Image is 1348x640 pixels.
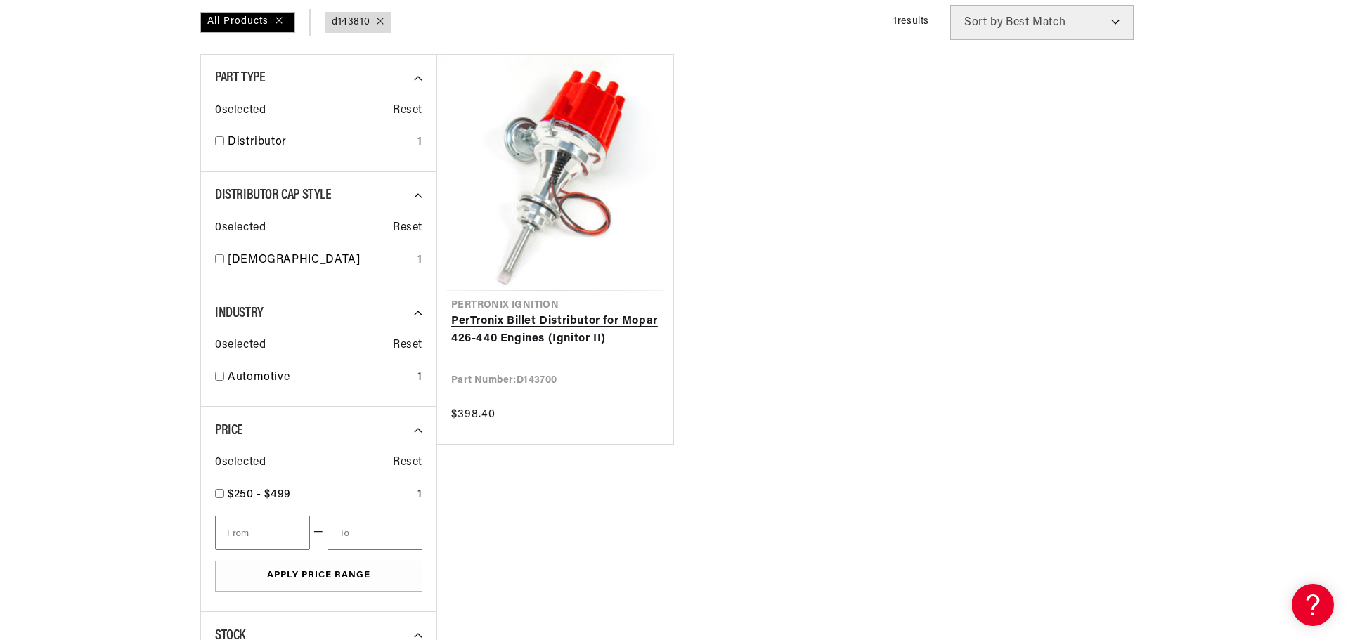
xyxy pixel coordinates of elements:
a: Automotive [228,369,412,387]
div: 1 [417,369,422,387]
input: From [215,516,310,550]
a: d143810 [332,15,370,30]
span: Reset [393,219,422,237]
select: Sort by [950,5,1134,40]
a: [DEMOGRAPHIC_DATA] [228,252,412,270]
span: Reset [393,337,422,355]
input: To [328,516,422,550]
span: Reset [393,102,422,120]
span: Part Type [215,71,265,85]
button: Apply Price Range [215,561,422,592]
span: Distributor Cap Style [215,188,332,202]
span: — [313,523,324,542]
a: PerTronix Billet Distributor for Mopar 426-440 Engines (Ignitor II) [451,313,659,348]
span: Price [215,424,243,438]
span: Sort by [964,17,1003,28]
div: 1 [417,133,422,152]
span: 0 selected [215,219,266,237]
div: 1 [417,486,422,504]
span: 0 selected [215,102,266,120]
div: 1 [417,252,422,270]
span: Industry [215,306,264,320]
a: Distributor [228,133,412,152]
div: All Products [200,12,295,33]
span: Reset [393,454,422,472]
span: 1 results [893,16,929,27]
span: $250 - $499 [228,489,291,500]
span: 0 selected [215,454,266,472]
span: 0 selected [215,337,266,355]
